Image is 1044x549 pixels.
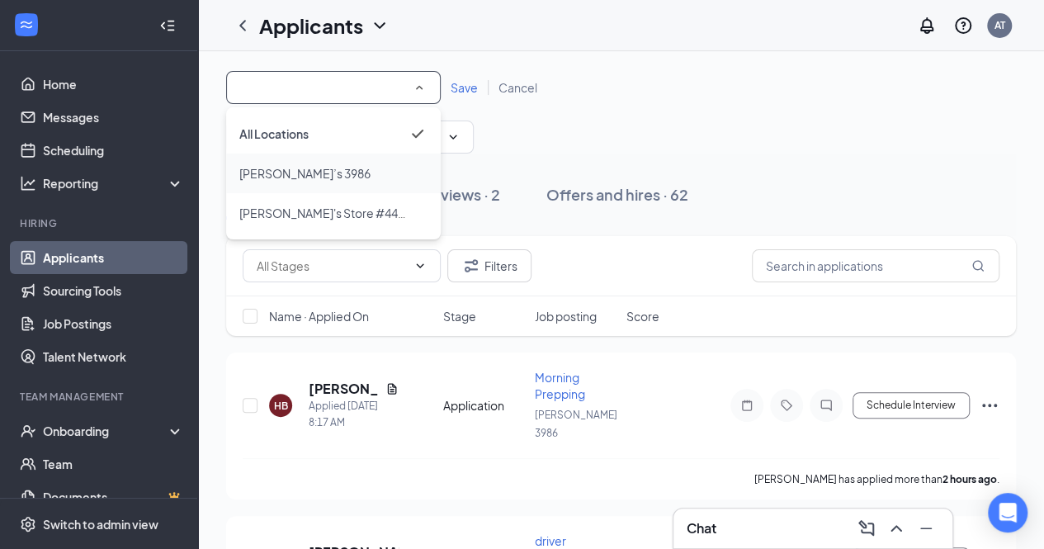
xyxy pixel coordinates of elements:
[309,398,399,431] div: Applied [DATE] 8:17 AM
[857,518,876,538] svg: ComposeMessage
[980,395,999,415] svg: Ellipses
[443,397,525,414] div: Application
[687,519,716,537] h3: Chat
[43,516,158,532] div: Switch to admin view
[816,399,836,412] svg: ChatInactive
[257,257,407,275] input: All Stages
[370,16,390,35] svg: ChevronDown
[754,472,999,486] p: [PERSON_NAME] has applied more than .
[43,241,184,274] a: Applicants
[752,249,999,282] input: Search in applications
[239,206,411,220] span: Jimmy John's Store #4463
[20,423,36,439] svg: UserCheck
[159,17,176,34] svg: Collapse
[226,193,441,233] li: Jimmy John's Store #4463
[916,518,936,538] svg: Minimize
[239,166,371,181] span: Jimmy John’s 3986
[883,515,909,542] button: ChevronUp
[777,399,796,412] svg: Tag
[274,399,288,413] div: HB
[226,114,441,154] li: All Locations
[43,134,184,167] a: Scheduling
[259,12,363,40] h1: Applicants
[535,409,625,439] span: [PERSON_NAME]’s 3986
[737,399,757,412] svg: Note
[407,184,500,205] div: Interviews · 2
[18,17,35,33] svg: WorkstreamLogo
[443,308,476,324] span: Stage
[20,516,36,532] svg: Settings
[535,308,597,324] span: Job posting
[886,518,906,538] svg: ChevronUp
[43,423,170,439] div: Onboarding
[953,16,973,35] svg: QuestionInfo
[626,308,659,324] span: Score
[20,175,36,192] svg: Analysis
[43,68,184,101] a: Home
[269,308,369,324] span: Name · Applied On
[43,307,184,340] a: Job Postings
[239,126,309,141] span: All Locations
[461,256,481,276] svg: Filter
[43,480,184,514] a: DocumentsCrown
[447,249,531,282] button: Filter Filters
[412,80,427,95] svg: SmallChevronUp
[988,493,1027,532] div: Open Intercom Messenger
[498,80,537,95] span: Cancel
[20,390,181,404] div: Team Management
[917,16,937,35] svg: Notifications
[233,16,253,35] svg: ChevronLeft
[43,175,185,192] div: Reporting
[43,274,184,307] a: Sourcing Tools
[413,259,427,272] svg: ChevronDown
[942,473,997,485] b: 2 hours ago
[43,101,184,134] a: Messages
[451,80,478,95] span: Save
[913,515,939,542] button: Minimize
[535,533,566,548] span: driver
[20,216,181,230] div: Hiring
[309,380,379,398] h5: [PERSON_NAME]
[546,184,688,205] div: Offers and hires · 62
[853,515,880,542] button: ComposeMessage
[994,18,1005,32] div: AT
[385,382,399,395] svg: Document
[971,259,985,272] svg: MagnifyingGlass
[43,340,184,373] a: Talent Network
[446,130,460,144] svg: ChevronDown
[226,154,441,193] li: Jimmy John’s 3986
[853,392,970,419] button: Schedule Interview
[408,124,428,144] svg: Checkmark
[535,370,585,401] span: Morning Prepping
[43,447,184,480] a: Team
